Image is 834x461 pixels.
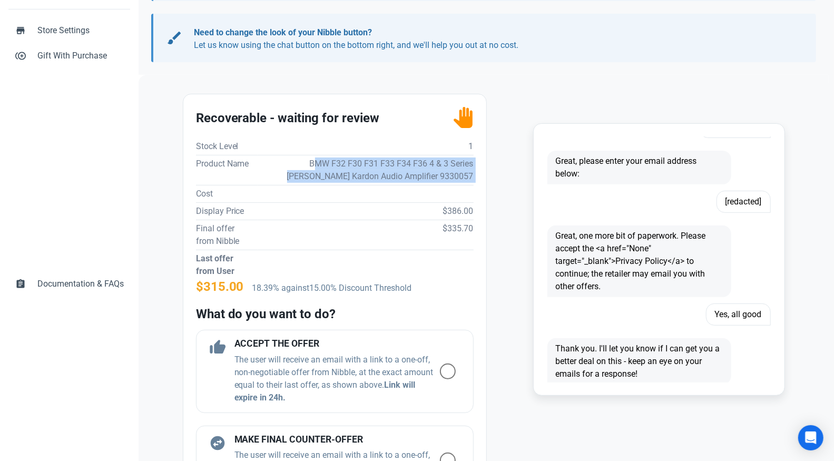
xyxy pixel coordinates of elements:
p: The user will receive an email with a link to a one-off, non-negotiable offer from Nibble, at the... [234,354,440,404]
td: Cost [196,185,258,202]
td: Last offer from User [196,250,258,280]
span: Gift With Purchase [37,50,124,62]
span: Great, please enter your email address below: [547,151,731,184]
td: BMW F32 F30 F31 F33 F34 F36 4 & 3 Series [PERSON_NAME] Kardon Audio Amplifier 9330057 [258,155,474,185]
p: Let us know using the chat button on the bottom right, and we'll help you out at no cost. [194,26,792,52]
p: 18.39% against [252,282,474,295]
h2: Recoverable - waiting for review [196,107,453,129]
h2: What do you want to do? [196,307,474,321]
h2: $315.00 [196,280,244,294]
a: control_point_duplicateGift With Purchase [8,43,130,68]
img: status_user_offer_available.svg [453,107,474,128]
a: assignmentDocumentation & FAQs [8,271,130,297]
span: Great, one more bit of paperwork. Please accept the <a href="None" target="_blank">Privacy Policy... [547,225,731,297]
span: Yes, all good [706,303,771,326]
td: Product Name [196,155,258,185]
span: [redacted] [717,191,771,213]
b: Link will expire in 24h. [234,380,416,403]
td: Display Price [196,202,258,220]
span: Thank you. I'll let you know if I can get you a better deal on this - keep an eye on your emails ... [547,338,731,385]
span: Documentation & FAQs [37,278,124,290]
b: Need to change the look of your Nibble button? [194,27,372,37]
span: brush [166,30,183,46]
span: control_point_duplicate [15,50,26,60]
span: assignment [15,278,26,288]
td: Stock Level [196,138,258,155]
td: 1 [258,138,474,155]
td: $386.00 [258,202,474,220]
td: $335.70 [258,220,474,250]
span: swap_horizontal_circle [209,435,226,452]
a: storeStore Settings [8,18,130,43]
td: Final offer from Nibble [196,220,258,250]
span: 15.00% Discount Threshold [310,283,412,293]
h4: MAKE FINAL COUNTER-OFFER [234,435,440,445]
span: Store Settings [37,24,124,37]
span: store [15,24,26,35]
div: Open Intercom Messenger [798,425,823,450]
span: thumb_up [209,339,226,356]
h4: ACCEPT THE OFFER [234,339,440,349]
